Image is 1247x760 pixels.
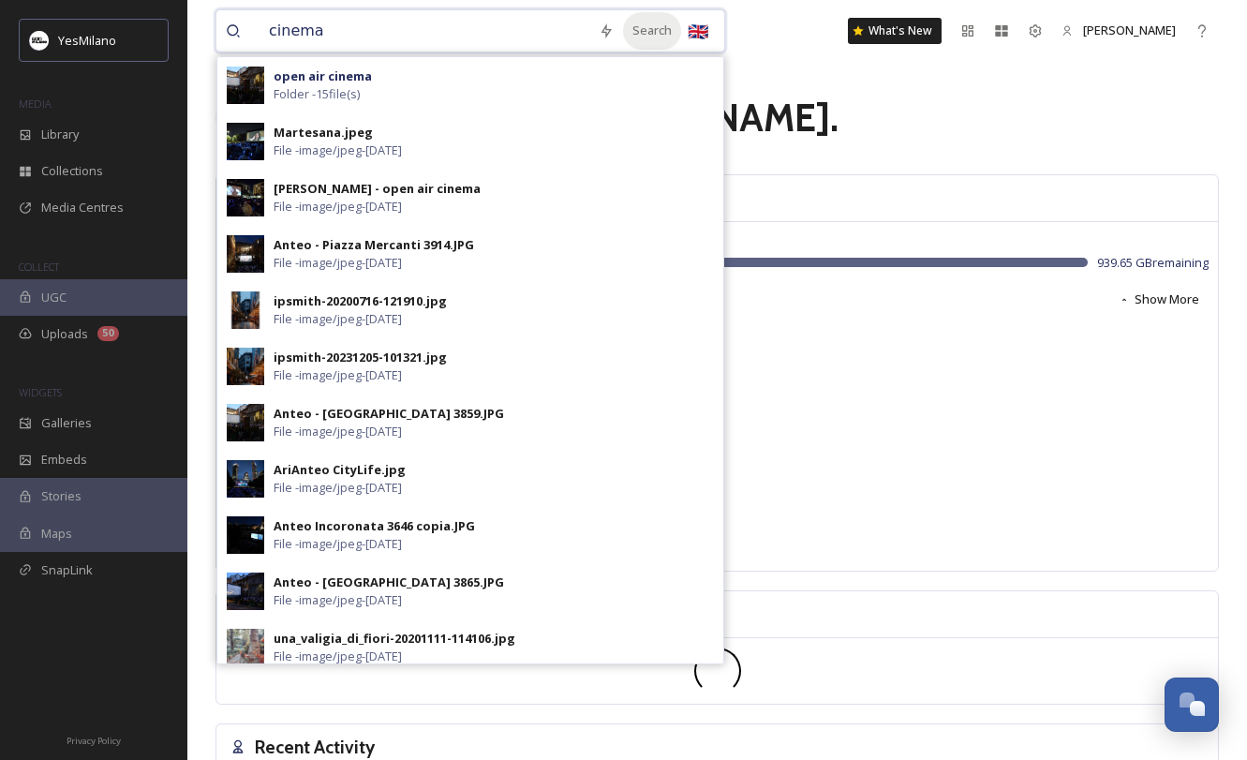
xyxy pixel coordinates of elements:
[41,487,82,505] span: Stories
[274,198,402,216] span: File - image/jpeg - [DATE]
[41,126,79,143] span: Library
[274,180,481,198] div: [PERSON_NAME] - open air cinema
[41,162,103,180] span: Collections
[274,85,360,103] span: Folder - 15 file(s)
[274,517,475,535] div: Anteo Incoronata 3646 copia.JPG
[274,630,515,648] div: una_valigia_di_fiori-20201111-114106.jpg
[41,525,72,543] span: Maps
[19,97,52,111] span: MEDIA
[227,460,264,498] img: c4e59e64-3c5e-4d89-ad4b-b51ce48ce7a6.jpg
[274,591,402,609] span: File - image/jpeg - [DATE]
[227,573,264,610] img: 7c74aeef-b829-4eee-ae7e-11f4fb374561.jpg
[97,326,119,341] div: 50
[19,260,59,274] span: COLLECT
[41,414,92,432] span: Galleries
[30,31,49,50] img: Logo%20YesMilano%40150x.png
[1097,254,1209,272] span: 939.65 GB remaining
[227,291,264,329] img: 707a65f1ac155ee1f99f82f58bc9f6f6be4ee904c74fc087f26b8363a8b1e194.jpg
[19,385,62,399] span: WIDGETS
[274,366,402,384] span: File - image/jpeg - [DATE]
[274,574,504,591] div: Anteo - [GEOGRAPHIC_DATA] 3865.JPG
[41,451,87,469] span: Embeds
[848,18,942,44] a: What's New
[227,235,264,273] img: 32432296-e266-473c-9b16-87d568c58d8f.jpg
[1052,12,1185,49] a: [PERSON_NAME]
[41,199,124,216] span: Media Centres
[41,561,93,579] span: SnapLink
[227,179,264,216] img: 45ef533f-ef0d-4f7c-a452-803e346fbeaf.jpg
[274,405,504,423] div: Anteo - [GEOGRAPHIC_DATA] 3859.JPG
[274,67,372,84] strong: open air cinema
[274,142,402,159] span: File - image/jpeg - [DATE]
[41,325,88,343] span: Uploads
[623,12,681,49] div: Search
[67,735,121,747] span: Privacy Policy
[274,124,373,142] div: Martesana.jpeg
[274,648,402,665] span: File - image/jpeg - [DATE]
[274,349,447,366] div: ipsmith-20231205-101321.jpg
[274,310,402,328] span: File - image/jpeg - [DATE]
[274,423,402,440] span: File - image/jpeg - [DATE]
[227,348,264,385] img: c22c8bcaef2084f43e386f50df9181b8f400640f53a2050cf69dc07c20b010bd.jpg
[274,461,406,479] div: AriAnteo CityLife.jpg
[67,728,121,751] a: Privacy Policy
[1083,22,1176,38] span: [PERSON_NAME]
[1165,678,1219,732] button: Open Chat
[274,535,402,553] span: File - image/jpeg - [DATE]
[260,10,589,52] input: Search your library
[681,14,715,48] div: 🇬🇧
[274,254,402,272] span: File - image/jpeg - [DATE]
[274,479,402,497] span: File - image/jpeg - [DATE]
[227,67,264,104] img: d3da84db-764f-473c-b3de-0954c434a59d.jpg
[227,629,264,666] img: f827c864dc8a93cf7fb9ac9d120744f1ccd553a2f477827e2b77811ae0741e0d.jpg
[58,32,116,49] span: YesMilano
[274,292,447,310] div: ipsmith-20200716-121910.jpg
[274,236,474,254] div: Anteo - Piazza Mercanti 3914.JPG
[227,123,264,160] img: b7bc0cb6-78a1-4af7-805c-e1cb2c0011aa.jpg
[227,516,264,554] img: f8330caf-c383-4c0d-93bb-736a76ea294e.jpg
[227,404,264,441] img: d3da84db-764f-473c-b3de-0954c434a59d.jpg
[41,289,67,306] span: UGC
[1109,281,1209,318] button: Show More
